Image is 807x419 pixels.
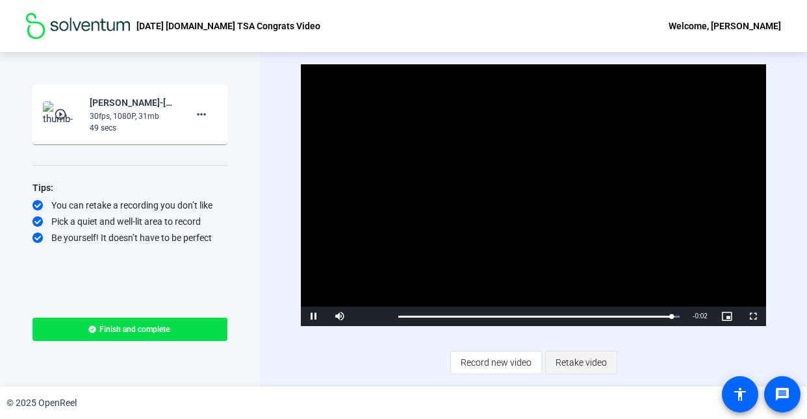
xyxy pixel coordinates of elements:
[54,108,70,121] mat-icon: play_circle_outline
[545,351,617,374] button: Retake video
[461,350,532,375] span: Record new video
[740,307,766,326] button: Fullscreen
[732,387,748,402] mat-icon: accessibility
[301,64,766,326] div: Video Player
[32,231,227,244] div: Be yourself! It doesn’t have to be perfect
[714,307,740,326] button: Picture-in-Picture
[32,180,227,196] div: Tips:
[32,215,227,228] div: Pick a quiet and well-lit area to record
[43,101,81,127] img: thumb-nail
[669,18,781,34] div: Welcome, [PERSON_NAME]
[90,95,177,110] div: [PERSON_NAME]-[DATE] [DOMAIN_NAME] TSA Congrats Video-[DATE] [DOMAIN_NAME] TSA Congrats Video-175...
[32,199,227,212] div: You can retake a recording you don’t like
[398,316,680,318] div: Progress Bar
[26,13,130,39] img: OpenReel logo
[90,122,177,134] div: 49 secs
[136,18,320,34] p: [DATE] [DOMAIN_NAME] TSA Congrats Video
[695,312,707,320] span: 0:02
[327,307,353,326] button: Mute
[32,318,227,341] button: Finish and complete
[450,351,542,374] button: Record new video
[775,387,790,402] mat-icon: message
[693,312,695,320] span: -
[6,396,77,410] div: © 2025 OpenReel
[301,307,327,326] button: Pause
[556,350,607,375] span: Retake video
[194,107,209,122] mat-icon: more_horiz
[90,110,177,122] div: 30fps, 1080P, 31mb
[99,324,170,335] span: Finish and complete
